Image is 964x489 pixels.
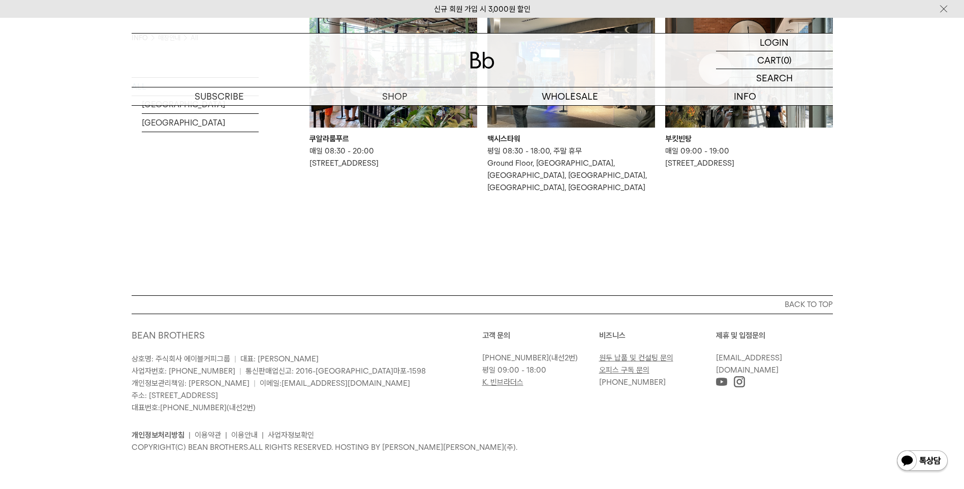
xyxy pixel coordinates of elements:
a: 오피스 구독 문의 [599,365,649,375]
p: 평일 08:30 - 18:00, 주말 휴무 Ground Floor, [GEOGRAPHIC_DATA], [GEOGRAPHIC_DATA], [GEOGRAPHIC_DATA], [G... [487,145,655,194]
p: COPYRIGHT(C) BEAN BROTHERS. ALL RIGHTS RESERVED. HOSTING BY [PERSON_NAME][PERSON_NAME](주). [132,441,833,453]
span: | [254,379,256,388]
span: 대표번호: (내선2번) [132,403,256,412]
a: SUBSCRIBE [132,87,307,105]
div: 쿠알라룸푸르 [309,133,477,145]
span: 개인정보관리책임: [PERSON_NAME] [132,379,250,388]
p: 비즈니스 [599,329,716,342]
span: 통신판매업신고: 2016-[GEOGRAPHIC_DATA]마포-1598 [245,366,426,376]
a: 신규 회원 가입 시 3,000원 할인 [434,5,531,14]
span: | [234,354,236,363]
p: CART [757,51,781,69]
a: 개인정보처리방침 [132,431,184,440]
a: [EMAIL_ADDRESS][DOMAIN_NAME] [282,379,410,388]
span: 이메일: [260,379,410,388]
p: INFO [658,87,833,105]
a: K. 빈브라더스 [482,378,523,387]
div: 부킷빈탕 [665,133,833,145]
p: 고객 문의 [482,329,599,342]
button: BACK TO TOP [132,295,833,314]
div: 맥시스타워 [487,133,655,145]
a: [PHONE_NUMBER] [160,403,227,412]
span: 사업자번호: [PHONE_NUMBER] [132,366,235,376]
a: LOGIN [716,34,833,51]
li: | [262,429,264,441]
p: 매일 09:00 - 19:00 [STREET_ADDRESS] [665,145,833,169]
img: 카카오톡 채널 1:1 채팅 버튼 [896,449,949,474]
a: [EMAIL_ADDRESS][DOMAIN_NAME] [716,353,782,375]
a: BEAN BROTHERS [132,330,205,341]
span: | [239,366,241,376]
a: [PHONE_NUMBER] [482,353,549,362]
span: 상호명: 주식회사 에이블커피그룹 [132,354,230,363]
span: 주소: [STREET_ADDRESS] [132,391,218,400]
p: (내선2번) [482,352,594,364]
a: SHOP [307,87,482,105]
p: SEARCH [756,69,793,87]
a: [PHONE_NUMBER] [599,378,666,387]
p: (0) [781,51,792,69]
a: CART (0) [716,51,833,69]
p: 제휴 및 입점문의 [716,329,833,342]
a: [GEOGRAPHIC_DATA] [142,114,259,132]
li: | [225,429,227,441]
a: 사업자정보확인 [268,431,314,440]
a: 원두 납품 및 컨설팅 문의 [599,353,673,362]
a: 이용안내 [231,431,258,440]
a: 이용약관 [195,431,221,440]
p: WHOLESALE [482,87,658,105]
li: | [189,429,191,441]
span: 대표: [PERSON_NAME] [240,354,319,363]
p: 평일 09:00 - 18:00 [482,364,594,376]
img: 로고 [470,52,494,69]
p: LOGIN [760,34,789,51]
p: 매일 08:30 - 20:00 [STREET_ADDRESS] [309,145,477,169]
